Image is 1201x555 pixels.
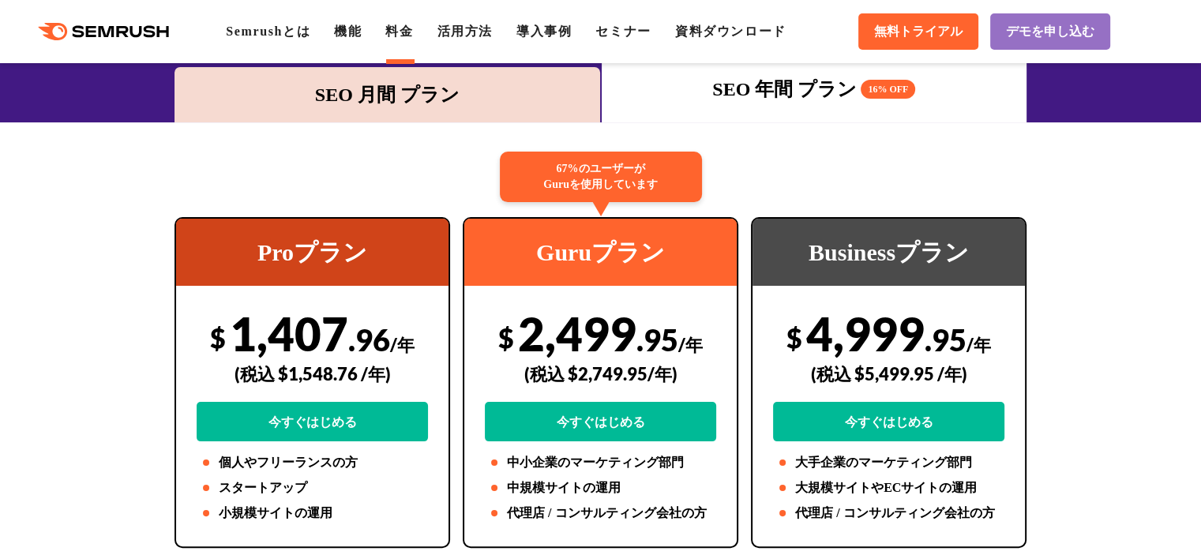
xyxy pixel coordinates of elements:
li: 中小企業のマーケティング部門 [485,453,716,472]
li: 小規模サイトの運用 [197,504,428,523]
a: 今すぐはじめる [197,402,428,441]
li: 代理店 / コンサルティング会社の方 [773,504,1004,523]
div: Guruプラン [464,219,737,286]
div: 67%のユーザーが Guruを使用しています [500,152,702,202]
a: 料金 [385,24,413,38]
span: 16% OFF [861,80,915,99]
span: $ [498,321,514,354]
div: SEO 年間 プラン [610,75,1019,103]
div: 1,407 [197,306,428,441]
span: .95 [925,321,966,358]
span: /年 [678,334,703,355]
div: SEO 月間 プラン [182,81,592,109]
a: 導入事例 [516,24,572,38]
li: スタートアップ [197,478,428,497]
li: 代理店 / コンサルティング会社の方 [485,504,716,523]
li: 中規模サイトの運用 [485,478,716,497]
span: /年 [966,334,991,355]
span: .95 [636,321,678,358]
li: 大手企業のマーケティング部門 [773,453,1004,472]
li: 大規模サイトやECサイトの運用 [773,478,1004,497]
a: 活用方法 [437,24,493,38]
a: 今すぐはじめる [485,402,716,441]
a: 今すぐはじめる [773,402,1004,441]
a: 無料トライアル [858,13,978,50]
a: セミナー [595,24,651,38]
div: Businessプラン [753,219,1025,286]
a: 資料ダウンロード [675,24,786,38]
span: デモを申し込む [1006,24,1094,40]
span: 無料トライアル [874,24,963,40]
div: (税込 $2,749.95/年) [485,346,716,402]
span: $ [786,321,802,354]
div: 4,999 [773,306,1004,441]
div: Proプラン [176,219,448,286]
li: 個人やフリーランスの方 [197,453,428,472]
a: Semrushとは [226,24,310,38]
div: 2,499 [485,306,716,441]
span: $ [210,321,226,354]
div: (税込 $5,499.95 /年) [773,346,1004,402]
div: (税込 $1,548.76 /年) [197,346,428,402]
a: 機能 [334,24,362,38]
span: /年 [390,334,415,355]
span: .96 [348,321,390,358]
a: デモを申し込む [990,13,1110,50]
